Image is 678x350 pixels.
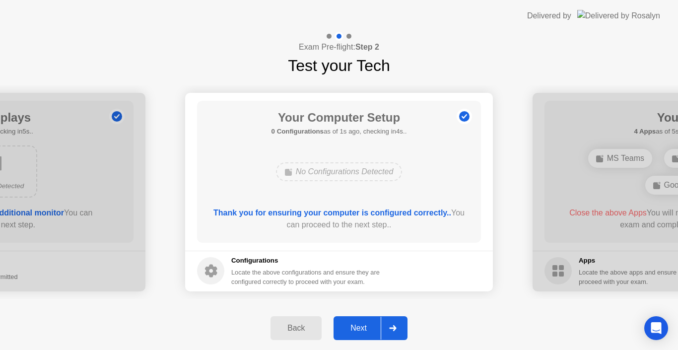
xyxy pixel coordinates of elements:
div: Open Intercom Messenger [644,316,668,340]
img: Delivered by Rosalyn [577,10,660,21]
button: Back [271,316,322,340]
div: Delivered by [527,10,571,22]
h4: Exam Pre-flight: [299,41,379,53]
div: Next [337,324,381,333]
h5: as of 1s ago, checking in4s.. [271,127,407,137]
div: Locate the above configurations and ensure they are configured correctly to proceed with your exam. [231,268,382,286]
b: Step 2 [355,43,379,51]
div: Back [273,324,319,333]
h1: Your Computer Setup [271,109,407,127]
div: No Configurations Detected [276,162,403,181]
h5: Configurations [231,256,382,266]
div: You can proceed to the next step.. [211,207,467,231]
b: 0 Configurations [271,128,324,135]
b: Thank you for ensuring your computer is configured correctly.. [213,209,451,217]
h1: Test your Tech [288,54,390,77]
button: Next [334,316,407,340]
